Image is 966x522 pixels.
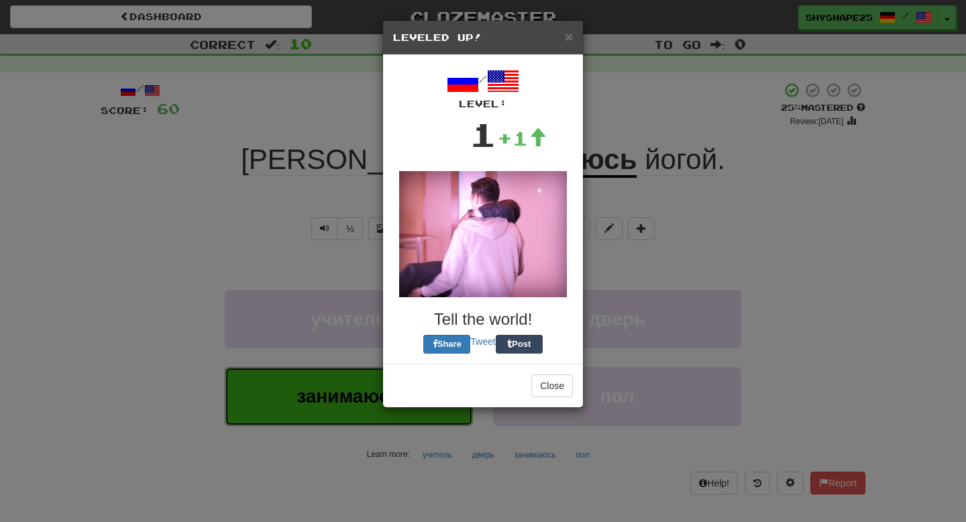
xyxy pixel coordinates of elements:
[393,31,573,44] h5: Leveled Up!
[497,125,547,152] div: +1
[393,65,573,111] div: /
[399,171,567,297] img: spinning-7b6715965d7e0220b69722fa66aa21efa1181b58e7b7375ebe2c5b603073e17d.gif
[393,97,573,111] div: Level:
[565,30,573,44] button: Close
[393,311,573,328] h3: Tell the world!
[423,335,470,354] button: Share
[531,374,573,397] button: Close
[496,335,543,354] button: Post
[565,29,573,44] span: ×
[470,336,495,347] a: Tweet
[470,111,497,158] div: 1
